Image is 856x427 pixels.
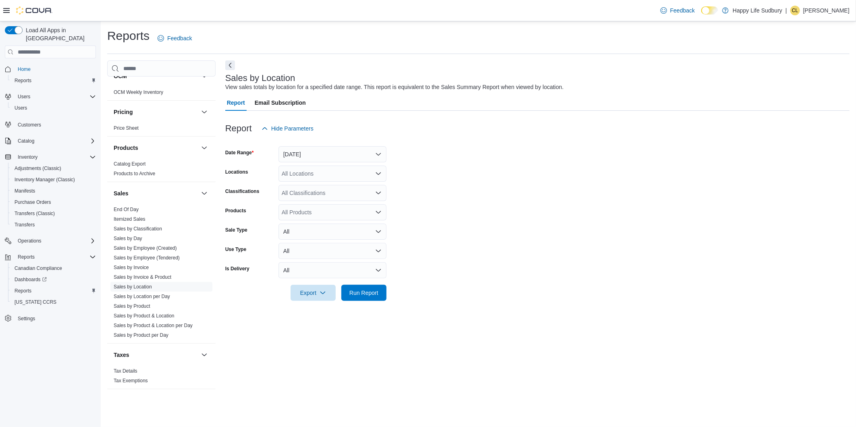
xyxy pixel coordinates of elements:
div: OCM [107,87,216,100]
h3: Products [114,144,138,152]
span: Hide Parameters [271,124,314,133]
a: Sales by Classification [114,226,162,232]
button: Run Report [341,285,386,301]
a: Dashboards [8,274,99,285]
span: End Of Day [114,206,139,213]
button: Users [2,91,99,102]
button: Operations [2,235,99,247]
span: Reports [15,288,31,294]
label: Is Delivery [225,265,249,272]
span: Itemized Sales [114,216,145,222]
label: Classifications [225,188,260,195]
span: Inventory [15,152,96,162]
span: Customers [18,122,41,128]
a: Adjustments (Classic) [11,164,64,173]
span: Sales by Location per Day [114,293,170,300]
button: All [278,262,386,278]
span: Sales by Employee (Tendered) [114,255,180,261]
a: Tax Details [114,368,137,374]
span: Dashboards [15,276,47,283]
button: Sales [114,189,198,197]
input: Dark Mode [701,6,718,15]
span: Load All Apps in [GEOGRAPHIC_DATA] [23,26,96,42]
span: Products to Archive [114,170,155,177]
div: Carrington LeBlanc-Nelson [790,6,800,15]
span: Catalog [18,138,34,144]
p: Happy Life Sudbury [733,6,782,15]
img: Cova [16,6,52,15]
span: Sales by Day [114,235,142,242]
button: Export [291,285,336,301]
a: Sales by Location [114,284,152,290]
span: [US_STATE] CCRS [15,299,56,305]
button: Open list of options [375,190,382,196]
button: Manifests [8,185,99,197]
span: Transfers [11,220,96,230]
span: Home [15,64,96,74]
a: Sales by Product [114,303,150,309]
button: Purchase Orders [8,197,99,208]
a: Canadian Compliance [11,263,65,273]
label: Sale Type [225,227,247,233]
span: Users [11,103,96,113]
span: Home [18,66,31,73]
span: Purchase Orders [15,199,51,205]
p: [PERSON_NAME] [803,6,850,15]
span: Settings [15,313,96,323]
div: View sales totals by location for a specified date range. This report is equivalent to the Sales ... [225,83,564,91]
span: Feedback [670,6,695,15]
button: Transfers (Classic) [8,208,99,219]
label: Use Type [225,246,246,253]
span: Export [295,285,331,301]
button: Reports [8,75,99,86]
span: Operations [15,236,96,246]
button: Canadian Compliance [8,263,99,274]
button: Operations [15,236,45,246]
span: Inventory [18,154,37,160]
span: Purchase Orders [11,197,96,207]
span: Users [15,92,96,102]
a: Sales by Product & Location per Day [114,323,193,328]
span: Sales by Product per Day [114,332,168,338]
span: Report [227,95,245,111]
div: Products [107,159,216,182]
button: All [278,243,386,259]
div: Sales [107,205,216,343]
span: Dashboards [11,275,96,284]
button: All [278,224,386,240]
span: Run Report [349,289,378,297]
span: Sales by Invoice [114,264,149,271]
span: Inventory Manager (Classic) [11,175,96,184]
span: Sales by Employee (Created) [114,245,177,251]
span: Email Subscription [255,95,306,111]
button: Catalog [15,136,37,146]
a: Reports [11,286,35,296]
span: Washington CCRS [11,297,96,307]
a: Home [15,64,34,74]
a: Sales by Employee (Created) [114,245,177,251]
span: Customers [15,119,96,129]
a: Manifests [11,186,38,196]
a: Sales by Location per Day [114,294,170,299]
span: Canadian Compliance [15,265,62,272]
button: Users [8,102,99,114]
a: Price Sheet [114,125,139,131]
a: Sales by Product per Day [114,332,168,338]
a: Settings [15,314,38,323]
h1: Reports [107,28,150,44]
span: Reports [15,252,96,262]
span: Sales by Product [114,303,150,309]
a: Sales by Invoice [114,265,149,270]
span: Users [18,93,30,100]
span: Sales by Invoice & Product [114,274,171,280]
button: Reports [2,251,99,263]
a: Feedback [154,30,195,46]
button: Hide Parameters [258,120,317,137]
button: Reports [15,252,38,262]
a: Itemized Sales [114,216,145,222]
span: Reports [15,77,31,84]
a: Sales by Invoice & Product [114,274,171,280]
h3: Taxes [114,351,129,359]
